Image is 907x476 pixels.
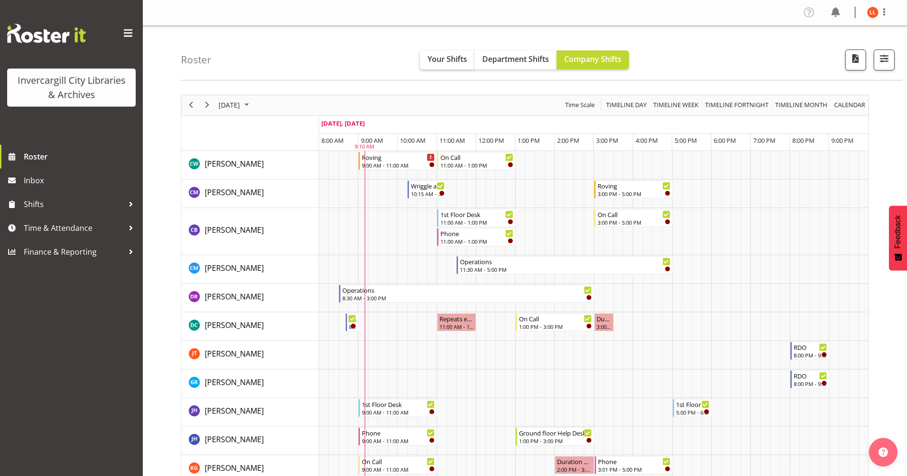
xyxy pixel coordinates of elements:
[597,314,611,323] div: Duration 0 hours - [PERSON_NAME]
[181,398,319,426] td: Jill Harpur resource
[181,284,319,312] td: Debra Robinson resource
[833,99,867,111] button: Month
[440,238,513,245] div: 11:00 AM - 1:00 PM
[475,50,557,69] button: Department Shifts
[205,462,264,474] a: [PERSON_NAME]
[519,323,592,330] div: 1:00 PM - 3:00 PM
[362,152,435,162] div: Roving
[457,256,672,274] div: Cindy Mulrooney"s event - Operations Begin From Monday, September 29, 2025 at 11:30:00 AM GMT+13:...
[439,136,465,145] span: 11:00 AM
[181,341,319,369] td: Glen Tomlinson resource
[794,342,827,352] div: RDO
[437,209,516,227] div: Chris Broad"s event - 1st Floor Desk Begin From Monday, September 29, 2025 at 11:00:00 AM GMT+13:...
[359,427,437,446] div: Jillian Hunter"s event - Phone Begin From Monday, September 29, 2025 at 9:00:00 AM GMT+13:00 Ends...
[411,181,444,190] div: Wriggle and Rhyme
[794,371,827,380] div: RDO
[342,285,592,295] div: Operations
[831,136,854,145] span: 9:00 PM
[411,190,444,198] div: 10:15 AM - 11:15 AM
[205,377,264,388] a: [PERSON_NAME]
[598,190,670,198] div: 3:00 PM - 5:00 PM
[199,95,215,115] div: next period
[774,99,828,111] span: Timeline Month
[205,434,264,445] a: [PERSON_NAME]
[439,314,474,323] div: Repeats every [DATE] - [PERSON_NAME]
[408,180,447,198] div: Chamique Mamolo"s event - Wriggle and Rhyme Begin From Monday, September 29, 2025 at 10:15:00 AM ...
[17,73,126,102] div: Invercargill City Libraries & Archives
[516,427,594,446] div: Jillian Hunter"s event - Ground floor Help Desk Begin From Monday, September 29, 2025 at 1:00:00 ...
[321,119,365,128] span: [DATE], [DATE]
[440,152,513,162] div: On Call
[564,54,621,64] span: Company Shifts
[205,159,264,169] span: [PERSON_NAME]
[359,456,437,474] div: Katie Greene"s event - On Call Begin From Monday, September 29, 2025 at 9:00:00 AM GMT+13:00 Ends...
[181,151,319,179] td: Catherine Wilson resource
[185,99,198,111] button: Previous
[215,95,255,115] div: September 29, 2025
[7,24,86,43] img: Rosterit website logo
[676,408,709,416] div: 5:00 PM - 6:00 PM
[24,221,124,235] span: Time & Attendance
[359,399,437,417] div: Jill Harpur"s event - 1st Floor Desk Begin From Monday, September 29, 2025 at 9:00:00 AM GMT+13:0...
[675,136,697,145] span: 5:00 PM
[205,348,264,359] a: [PERSON_NAME]
[205,262,264,274] a: [PERSON_NAME]
[205,406,264,416] span: [PERSON_NAME]
[676,399,709,409] div: 1st Floor Desk
[704,99,769,111] span: Timeline Fortnight
[460,266,670,273] div: 11:30 AM - 5:00 PM
[205,377,264,387] span: [PERSON_NAME]
[790,370,829,388] div: Grace Roscoe-Squires"s event - RDO Begin From Monday, September 29, 2025 at 8:00:00 PM GMT+13:00 ...
[774,99,829,111] button: Timeline Month
[205,291,264,302] a: [PERSON_NAME]
[519,428,592,437] div: Ground floor Help Desk
[181,179,319,208] td: Chamique Mamolo resource
[519,437,592,445] div: 1:00 PM - 3:00 PM
[205,224,264,236] a: [PERSON_NAME]
[792,136,815,145] span: 8:00 PM
[349,314,356,323] div: Newspapers
[362,399,435,409] div: 1st Floor Desk
[359,152,437,170] div: Catherine Wilson"s event - Roving Begin From Monday, September 29, 2025 at 9:00:00 AM GMT+13:00 E...
[183,95,199,115] div: previous period
[594,209,673,227] div: Chris Broad"s event - On Call Begin From Monday, September 29, 2025 at 3:00:00 PM GMT+13:00 Ends ...
[217,99,253,111] button: September 2025
[205,187,264,198] a: [PERSON_NAME]
[355,143,374,151] div: 9:10 AM
[437,152,516,170] div: Catherine Wilson"s event - On Call Begin From Monday, September 29, 2025 at 11:00:00 AM GMT+13:00...
[714,136,736,145] span: 6:00 PM
[598,209,670,219] div: On Call
[753,136,776,145] span: 7:00 PM
[636,136,658,145] span: 4:00 PM
[181,255,319,284] td: Cindy Mulrooney resource
[362,437,435,445] div: 9:00 AM - 11:00 AM
[598,466,670,473] div: 3:01 PM - 5:00 PM
[439,323,474,330] div: 11:00 AM - 12:00 PM
[349,323,356,330] div: 8:40 AM - 9:00 AM
[557,456,591,466] div: Duration 1 hours - [PERSON_NAME]
[342,294,592,302] div: 8:30 AM - 3:00 PM
[181,54,211,65] h4: Roster
[437,228,516,246] div: Chris Broad"s event - Phone Begin From Monday, September 29, 2025 at 11:00:00 AM GMT+13:00 Ends A...
[519,314,592,323] div: On Call
[362,408,435,416] div: 9:00 AM - 11:00 AM
[605,99,648,111] span: Timeline Day
[557,466,591,473] div: 2:00 PM - 3:00 PM
[400,136,426,145] span: 10:00 AM
[564,99,597,111] button: Time Scale
[24,173,138,188] span: Inbox
[598,456,670,466] div: Phone
[428,54,467,64] span: Your Shifts
[181,208,319,255] td: Chris Broad resource
[482,54,549,64] span: Department Shifts
[557,50,629,69] button: Company Shifts
[673,399,712,417] div: Jill Harpur"s event - 1st Floor Desk Begin From Monday, September 29, 2025 at 5:00:00 PM GMT+13:0...
[440,218,513,226] div: 11:00 AM - 1:00 PM
[478,136,504,145] span: 12:00 PM
[339,285,594,303] div: Debra Robinson"s event - Operations Begin From Monday, September 29, 2025 at 8:30:00 AM GMT+13:00...
[833,99,866,111] span: calendar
